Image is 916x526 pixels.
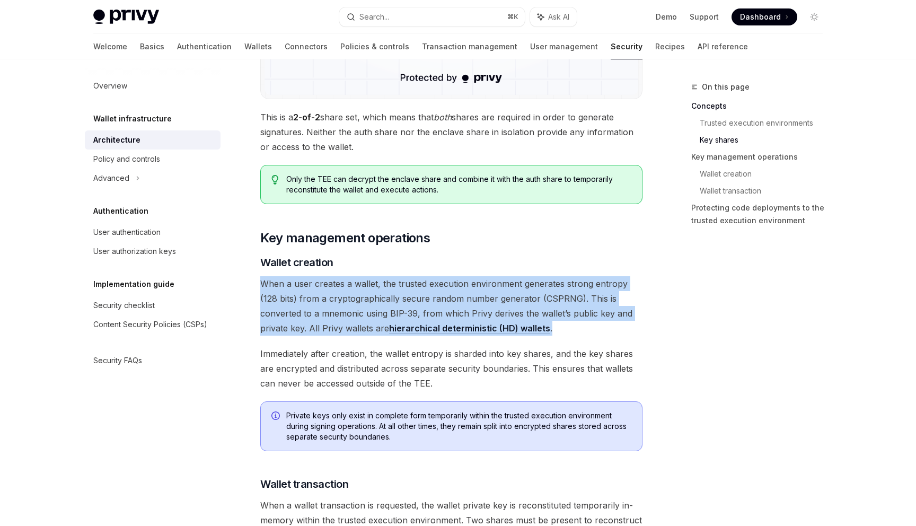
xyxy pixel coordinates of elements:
[548,12,569,22] span: Ask AI
[740,12,781,22] span: Dashboard
[85,351,221,370] a: Security FAQs
[93,134,140,146] div: Architecture
[93,10,159,24] img: light logo
[530,7,577,27] button: Ask AI
[530,34,598,59] a: User management
[93,245,176,258] div: User authorization keys
[271,175,279,185] svg: Tip
[177,34,232,59] a: Authentication
[93,318,207,331] div: Content Security Policies (CSPs)
[85,315,221,334] a: Content Security Policies (CSPs)
[700,115,831,131] a: Trusted execution environments
[389,323,550,334] a: hierarchical deterministic (HD) wallets
[611,34,642,59] a: Security
[286,174,631,195] span: Only the TEE can decrypt the enclave share and combine it with the auth share to temporarily reco...
[260,477,348,492] span: Wallet transaction
[690,12,719,22] a: Support
[260,255,333,270] span: Wallet creation
[806,8,823,25] button: Toggle dark mode
[93,205,148,217] h5: Authentication
[700,165,831,182] a: Wallet creation
[85,150,221,169] a: Policy and controls
[93,354,142,367] div: Security FAQs
[85,242,221,261] a: User authorization keys
[359,11,389,23] div: Search...
[85,130,221,150] a: Architecture
[691,148,831,165] a: Key management operations
[507,13,518,21] span: ⌘ K
[732,8,797,25] a: Dashboard
[93,172,129,185] div: Advanced
[698,34,748,59] a: API reference
[93,226,161,239] div: User authentication
[93,153,160,165] div: Policy and controls
[93,80,127,92] div: Overview
[85,76,221,95] a: Overview
[700,131,831,148] a: Key shares
[93,299,155,312] div: Security checklist
[85,223,221,242] a: User authentication
[286,410,631,442] span: Private keys only exist in complete form temporarily within the trusted execution environment dur...
[655,34,685,59] a: Recipes
[339,7,525,27] button: Search...⌘K
[244,34,272,59] a: Wallets
[260,110,642,154] span: This is a share set, which means that shares are required in order to generate signatures. Neithe...
[140,34,164,59] a: Basics
[702,81,750,93] span: On this page
[691,98,831,115] a: Concepts
[293,112,320,122] strong: 2-of-2
[700,182,831,199] a: Wallet transaction
[691,199,831,229] a: Protecting code deployments to the trusted execution environment
[656,12,677,22] a: Demo
[260,276,642,336] span: When a user creates a wallet, the trusted execution environment generates strong entropy (128 bit...
[422,34,517,59] a: Transaction management
[93,34,127,59] a: Welcome
[271,411,282,422] svg: Info
[260,230,430,247] span: Key management operations
[93,278,174,291] h5: Implementation guide
[260,346,642,391] span: Immediately after creation, the wallet entropy is sharded into key shares, and the key shares are...
[85,296,221,315] a: Security checklist
[434,112,452,122] em: both
[285,34,328,59] a: Connectors
[93,112,172,125] h5: Wallet infrastructure
[340,34,409,59] a: Policies & controls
